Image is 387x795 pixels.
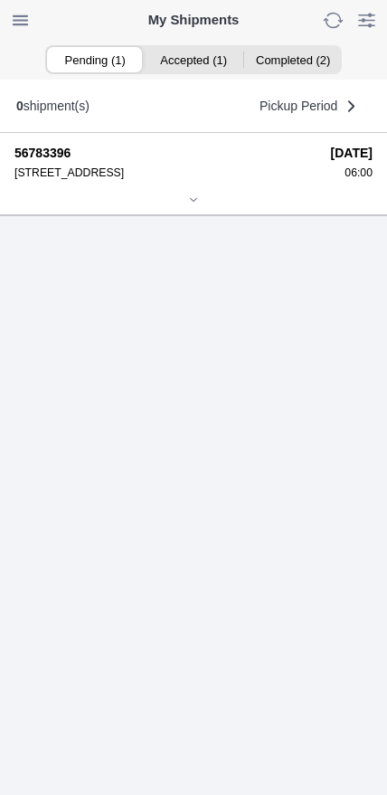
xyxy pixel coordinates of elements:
div: shipment(s) [16,99,90,113]
span: Pickup Period [260,99,337,112]
strong: 56783396 [14,146,318,160]
ion-segment-button: Accepted (1) [144,47,242,72]
div: 06:00 [331,166,373,179]
ion-segment-button: Completed (2) [243,47,342,72]
ion-segment-button: Pending (1) [45,47,144,72]
strong: [DATE] [331,146,373,160]
b: 0 [16,99,24,113]
div: [STREET_ADDRESS] [14,166,318,179]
